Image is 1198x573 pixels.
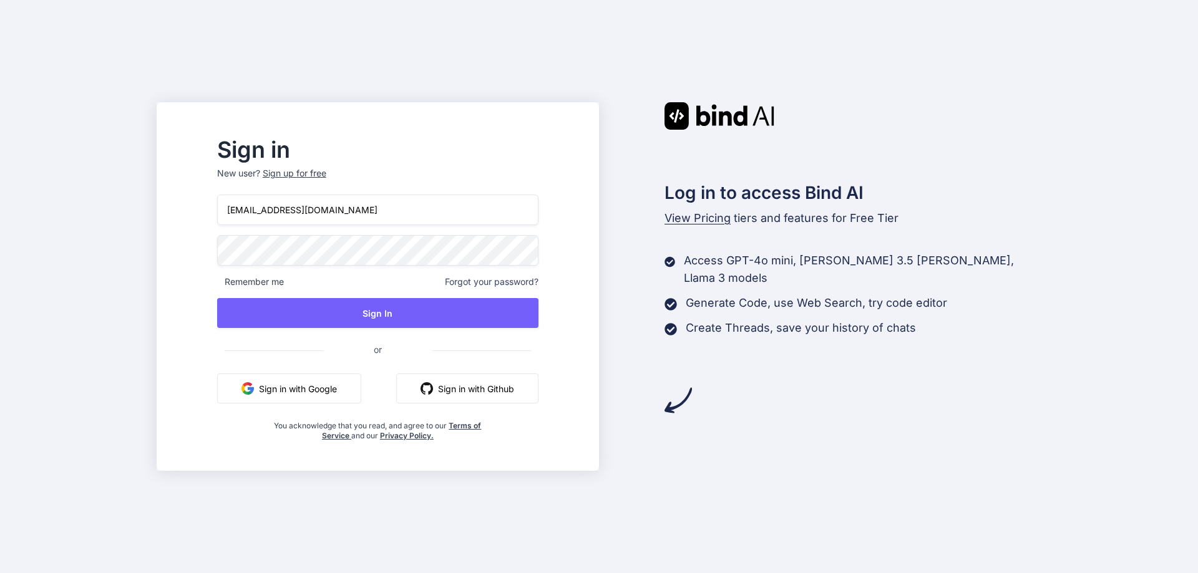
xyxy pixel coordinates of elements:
p: tiers and features for Free Tier [665,209,1041,227]
input: Login or Email [217,195,538,225]
span: Remember me [217,276,284,288]
button: Sign in with Google [217,373,361,403]
span: Forgot your password? [445,276,538,288]
button: Sign In [217,298,538,328]
h2: Log in to access Bind AI [665,180,1041,206]
img: arrow [665,387,692,414]
a: Terms of Service [322,421,482,440]
img: github [421,382,433,395]
a: Privacy Policy. [380,431,434,440]
p: Create Threads, save your history of chats [686,319,916,337]
div: You acknowledge that you read, and agree to our and our [271,413,485,441]
p: New user? [217,167,538,195]
button: Sign in with Github [396,373,538,403]
span: View Pricing [665,211,731,224]
span: or [324,334,432,365]
h2: Sign in [217,140,538,160]
div: Sign up for free [263,167,326,180]
img: google [241,382,254,395]
p: Access GPT-4o mini, [PERSON_NAME] 3.5 [PERSON_NAME], Llama 3 models [684,252,1041,287]
img: Bind AI logo [665,102,774,130]
p: Generate Code, use Web Search, try code editor [686,294,947,312]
